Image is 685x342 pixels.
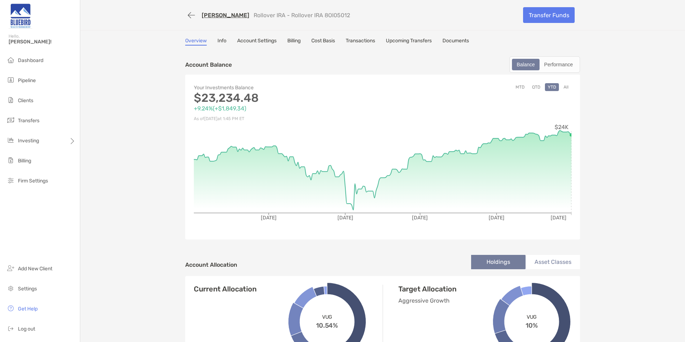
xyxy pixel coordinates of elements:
[526,255,580,269] li: Asset Classes
[442,38,469,46] a: Documents
[6,304,15,313] img: get-help icon
[545,83,559,91] button: YTD
[489,215,504,221] tspan: [DATE]
[194,285,257,293] h4: Current Allocation
[9,3,32,29] img: Zoe Logo
[194,114,383,123] p: As of [DATE] at 1:45 PM ET
[337,215,353,221] tspan: [DATE]
[509,56,580,73] div: segmented control
[386,38,432,46] a: Upcoming Transfers
[6,76,15,84] img: pipeline icon
[185,261,237,268] h4: Account Allocation
[513,83,527,91] button: MTD
[18,286,37,292] span: Settings
[6,324,15,333] img: logout icon
[18,77,36,84] span: Pipeline
[6,176,15,185] img: firm-settings icon
[18,306,38,312] span: Get Help
[6,136,15,144] img: investing icon
[551,215,566,221] tspan: [DATE]
[18,158,31,164] span: Billing
[217,38,226,46] a: Info
[523,7,575,23] a: Transfer Funds
[513,60,539,70] div: Balance
[18,326,35,332] span: Log out
[398,296,509,305] p: Aggressive Growth
[194,83,383,92] p: Your Investments Balance
[527,314,537,320] span: VUG
[261,215,277,221] tspan: [DATE]
[540,60,577,70] div: Performance
[194,94,383,103] p: $23,234.48
[471,255,526,269] li: Holdings
[18,266,52,272] span: Add New Client
[6,264,15,272] img: add_new_client icon
[194,104,383,113] p: +9.24% ( +$1,849.34 )
[9,39,76,45] span: [PERSON_NAME]!
[6,156,15,165] img: billing icon
[346,38,375,46] a: Transactions
[18,98,33,104] span: Clients
[412,215,428,221] tspan: [DATE]
[18,57,43,63] span: Dashboard
[6,56,15,64] img: dashboard icon
[6,116,15,124] img: transfers icon
[561,83,571,91] button: All
[202,12,249,19] a: [PERSON_NAME]
[254,12,350,19] p: Rollover IRA - Rollover IRA 8OI05012
[18,138,39,144] span: Investing
[316,320,338,329] span: 10.54%
[398,285,509,293] h4: Target Allocation
[237,38,277,46] a: Account Settings
[185,60,232,69] p: Account Balance
[6,96,15,104] img: clients icon
[18,178,48,184] span: Firm Settings
[6,284,15,293] img: settings icon
[287,38,301,46] a: Billing
[322,314,332,320] span: VUG
[526,320,538,329] span: 10%
[18,118,39,124] span: Transfers
[529,83,543,91] button: QTD
[555,124,569,130] tspan: $24K
[185,38,207,46] a: Overview
[311,38,335,46] a: Cost Basis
